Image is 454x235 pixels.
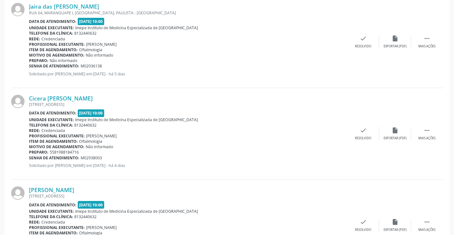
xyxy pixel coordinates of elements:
[384,44,407,49] div: Exportar (PDF)
[29,63,79,69] b: Senha de atendimento:
[29,144,84,149] b: Motivo de agendamento:
[86,225,117,230] span: [PERSON_NAME]
[423,127,430,134] i: 
[418,228,436,232] div: Mais ações
[41,36,65,42] span: Credenciada
[86,144,113,149] span: Não informado
[29,42,85,47] b: Profissional executante:
[86,42,117,47] span: [PERSON_NAME]
[29,122,73,128] b: Telefone da clínica:
[29,10,347,16] div: RUA 64, MARANGUAPE I, [GEOGRAPHIC_DATA], PAULISTA - [GEOGRAPHIC_DATA]
[360,127,367,134] i: check
[29,71,347,77] p: Solicitado por [PERSON_NAME] em [DATE] - há 5 dias
[74,122,97,128] span: 8132440632
[29,31,73,36] b: Telefone da clínica:
[29,193,347,199] div: [STREET_ADDRESS]
[29,52,84,58] b: Motivo de agendamento:
[29,202,76,208] b: Data de atendimento:
[384,136,407,141] div: Exportar (PDF)
[29,186,74,193] a: [PERSON_NAME]
[360,35,367,42] i: check
[11,186,25,200] img: img
[11,3,25,16] img: img
[41,219,65,225] span: Credenciada
[86,133,117,139] span: [PERSON_NAME]
[418,136,436,141] div: Mais ações
[50,149,79,155] span: 5581988184716
[29,139,78,144] b: Item de agendamento:
[29,133,85,139] b: Profissional executante:
[29,225,85,230] b: Profissional executante:
[29,36,40,42] b: Rede:
[11,95,25,108] img: img
[29,95,93,102] a: Cicera [PERSON_NAME]
[392,218,399,225] i: insert_drive_file
[29,58,48,63] b: Preparo:
[29,19,76,24] b: Data de atendimento:
[29,47,78,52] b: Item de agendamento:
[29,128,40,133] b: Rede:
[29,110,76,116] b: Data de atendimento:
[423,35,430,42] i: 
[75,117,198,122] span: Imepe Instituto de Medicina Especializada de [GEOGRAPHIC_DATA]
[41,128,65,133] span: Credenciada
[74,31,97,36] span: 8132440632
[355,136,371,141] div: Resolvido
[79,139,102,144] span: Oftalmologia
[392,127,399,134] i: insert_drive_file
[50,58,77,63] span: Não informado
[74,214,97,219] span: 8132440632
[360,218,367,225] i: check
[418,44,436,49] div: Mais ações
[29,149,48,155] b: Preparo:
[29,25,74,31] b: Unidade executante:
[384,228,407,232] div: Exportar (PDF)
[29,209,74,214] b: Unidade executante:
[75,25,198,31] span: Imepe Instituto de Medicina Especializada de [GEOGRAPHIC_DATA]
[355,228,371,232] div: Resolvido
[29,155,79,161] b: Senha de atendimento:
[423,218,430,225] i: 
[78,109,104,117] span: [DATE] 10:00
[81,155,102,161] span: M02938003
[29,219,40,225] b: Rede:
[355,44,371,49] div: Resolvido
[79,47,102,52] span: Oftalmologia
[29,117,74,122] b: Unidade executante:
[75,209,198,214] span: Imepe Instituto de Medicina Especializada de [GEOGRAPHIC_DATA]
[78,18,104,25] span: [DATE] 10:00
[86,52,113,58] span: Não informado
[392,35,399,42] i: insert_drive_file
[29,214,73,219] b: Telefone da clínica:
[29,102,347,107] div: [STREET_ADDRESS]
[29,3,99,10] a: Jaira das [PERSON_NAME]
[29,163,347,168] p: Solicitado por [PERSON_NAME] em [DATE] - há 4 dias
[81,63,102,69] span: M02936138
[78,201,104,208] span: [DATE] 10:00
